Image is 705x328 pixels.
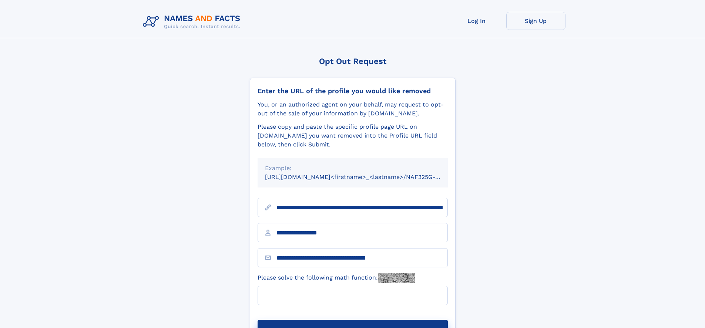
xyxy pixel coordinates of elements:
[447,12,506,30] a: Log In
[250,57,456,66] div: Opt Out Request
[140,12,246,32] img: Logo Names and Facts
[258,100,448,118] div: You, or an authorized agent on your behalf, may request to opt-out of the sale of your informatio...
[265,173,462,180] small: [URL][DOMAIN_NAME]<firstname>_<lastname>/NAF325G-xxxxxxxx
[258,273,415,283] label: Please solve the following math function:
[506,12,565,30] a: Sign Up
[258,122,448,149] div: Please copy and paste the specific profile page URL on [DOMAIN_NAME] you want removed into the Pr...
[265,164,440,173] div: Example:
[258,87,448,95] div: Enter the URL of the profile you would like removed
